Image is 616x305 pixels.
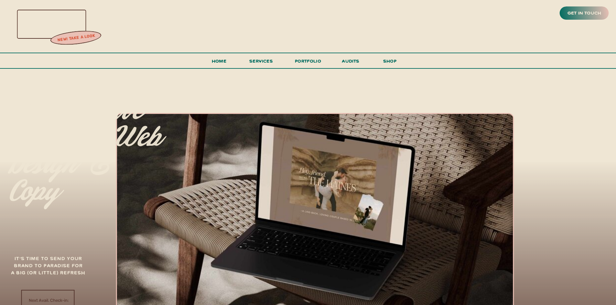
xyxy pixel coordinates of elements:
[9,97,164,189] p: All-inclusive branding, web design & copy
[10,255,87,280] h3: It's time to send your brand to paradise for a big (or little) refresh
[49,32,103,45] a: new! take a look
[22,297,76,303] a: Next Avail. Check-in:
[249,58,273,64] span: services
[293,57,323,69] a: portfolio
[566,9,602,18] a: get in touch
[374,57,405,68] a: shop
[209,57,229,69] a: Home
[341,57,361,68] a: audits
[248,57,275,69] a: services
